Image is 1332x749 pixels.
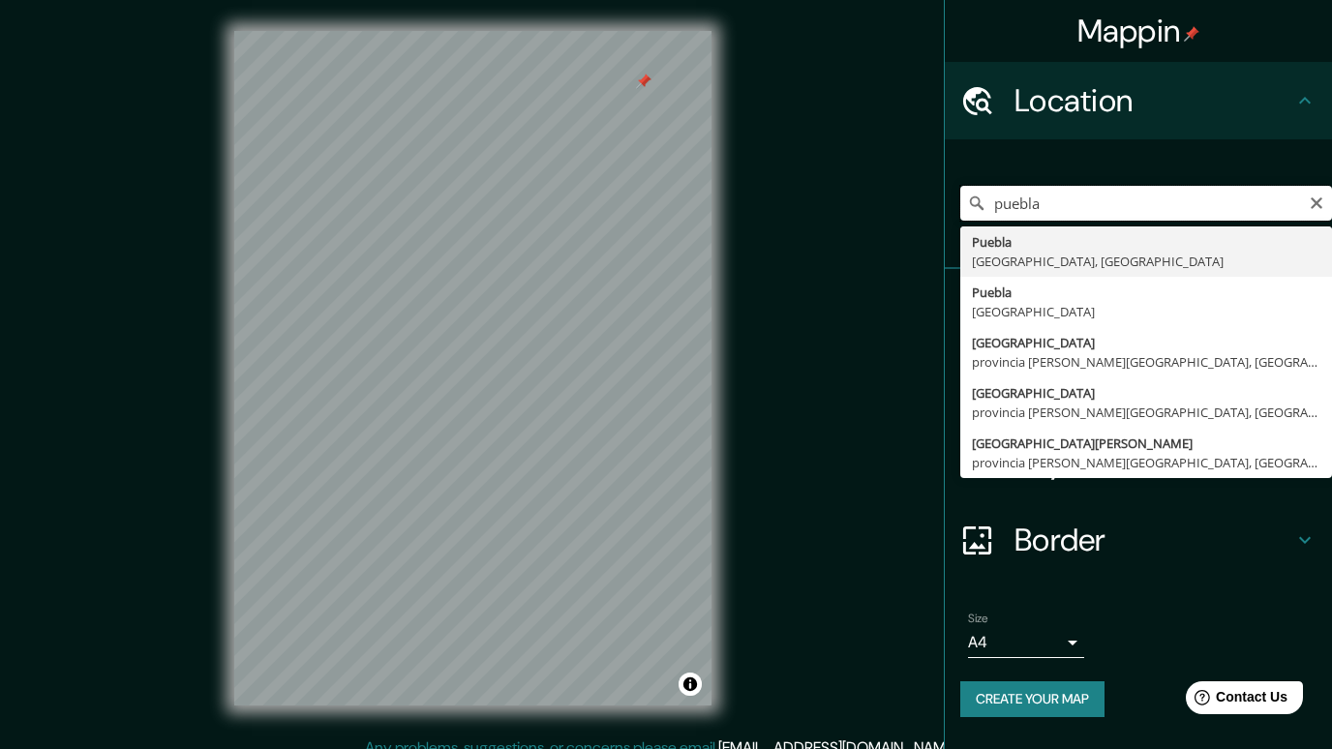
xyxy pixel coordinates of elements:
button: Clear [1309,193,1324,211]
div: Style [945,346,1332,424]
img: pin-icon.png [1184,26,1199,42]
div: [GEOGRAPHIC_DATA] [972,333,1320,352]
div: [GEOGRAPHIC_DATA] [972,302,1320,321]
div: [GEOGRAPHIC_DATA] [972,383,1320,403]
div: Layout [945,424,1332,501]
h4: Layout [1014,443,1293,482]
h4: Location [1014,81,1293,120]
div: provincia [PERSON_NAME][GEOGRAPHIC_DATA], [GEOGRAPHIC_DATA] [972,352,1320,372]
div: provincia [PERSON_NAME][GEOGRAPHIC_DATA], [GEOGRAPHIC_DATA] [972,453,1320,472]
div: Border [945,501,1332,579]
canvas: Map [234,31,711,705]
div: [GEOGRAPHIC_DATA], [GEOGRAPHIC_DATA] [972,252,1320,271]
div: A4 [968,627,1084,658]
div: Pins [945,269,1332,346]
button: Toggle attribution [679,673,702,696]
div: Location [945,62,1332,139]
div: provincia [PERSON_NAME][GEOGRAPHIC_DATA], [GEOGRAPHIC_DATA] [972,403,1320,422]
h4: Border [1014,521,1293,559]
input: Pick your city or area [960,186,1332,221]
button: Create your map [960,681,1105,717]
div: Puebla [972,283,1320,302]
label: Size [968,611,988,627]
iframe: Help widget launcher [1160,674,1311,728]
h4: Mappin [1077,12,1200,50]
div: [GEOGRAPHIC_DATA][PERSON_NAME] [972,434,1320,453]
div: Puebla [972,232,1320,252]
